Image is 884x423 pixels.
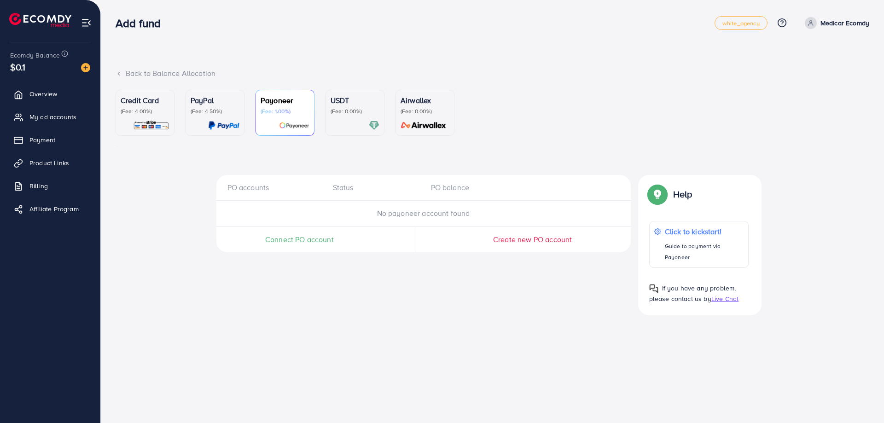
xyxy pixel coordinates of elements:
[7,200,93,218] a: Affiliate Program
[279,120,309,131] img: card
[649,284,658,293] img: Popup guide
[801,17,869,29] a: Medicar Ecomdy
[29,112,76,122] span: My ad accounts
[7,154,93,172] a: Product Links
[331,95,379,106] p: USDT
[191,108,239,115] p: (Fee: 4.50%)
[116,68,869,79] div: Back to Balance Allocation
[7,108,93,126] a: My ad accounts
[261,108,309,115] p: (Fee: 1.00%)
[820,17,869,29] p: Medicar Ecomdy
[377,208,470,218] span: No payoneer account found
[116,17,168,30] h3: Add fund
[401,108,449,115] p: (Fee: 0.00%)
[81,63,90,72] img: image
[649,186,666,203] img: Popup guide
[665,241,744,263] p: Guide to payment via Payoneer
[845,382,877,416] iframe: Chat
[649,284,736,303] span: If you have any problem, please contact us by
[493,234,572,244] span: Create new PO account
[7,177,93,195] a: Billing
[29,204,79,214] span: Affiliate Program
[9,13,71,27] img: logo
[191,95,239,106] p: PayPal
[715,16,768,30] a: white_agency
[261,95,309,106] p: Payoneer
[665,226,744,237] p: Click to kickstart!
[331,108,379,115] p: (Fee: 0.00%)
[29,181,48,191] span: Billing
[10,60,26,74] span: $0.1
[265,234,334,245] span: Connect PO account
[401,95,449,106] p: Airwallex
[398,120,449,131] img: card
[29,135,55,145] span: Payment
[7,131,93,149] a: Payment
[424,182,522,193] div: PO balance
[29,89,57,99] span: Overview
[208,120,239,131] img: card
[722,20,760,26] span: white_agency
[673,189,692,200] p: Help
[227,182,326,193] div: PO accounts
[121,108,169,115] p: (Fee: 4.00%)
[10,51,60,60] span: Ecomdy Balance
[29,158,69,168] span: Product Links
[369,120,379,131] img: card
[711,294,739,303] span: Live Chat
[121,95,169,106] p: Credit Card
[326,182,424,193] div: Status
[81,17,92,28] img: menu
[7,85,93,103] a: Overview
[133,120,169,131] img: card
